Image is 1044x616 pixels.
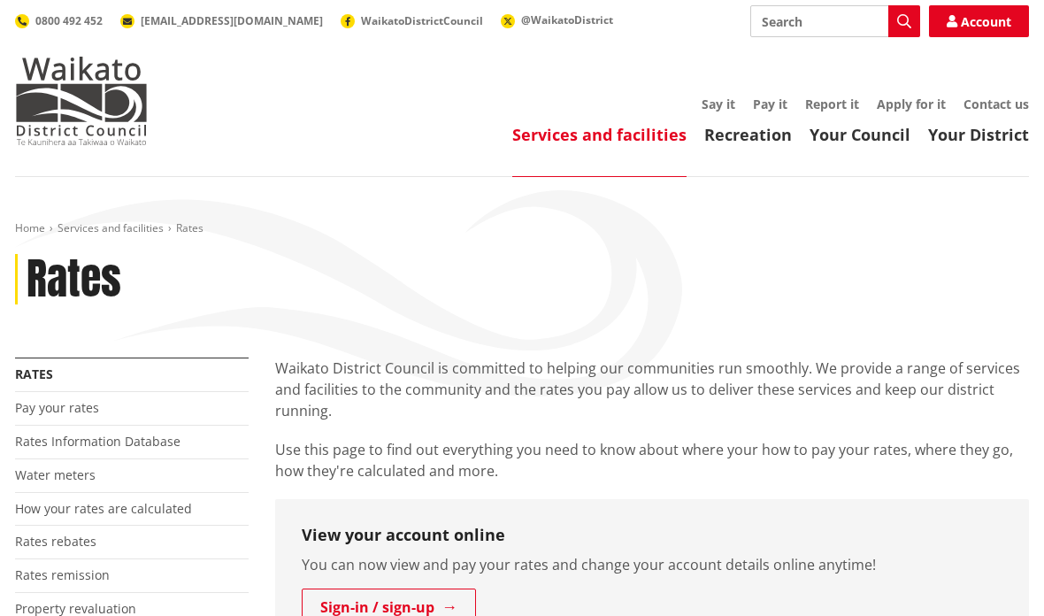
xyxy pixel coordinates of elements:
[929,5,1029,37] a: Account
[15,13,103,28] a: 0800 492 452
[302,554,1002,575] p: You can now view and pay your rates and change your account details online anytime!
[15,533,96,550] a: Rates rebates
[877,96,946,112] a: Apply for it
[141,13,323,28] span: [EMAIL_ADDRESS][DOMAIN_NAME]
[15,466,96,483] a: Water meters
[15,366,53,382] a: Rates
[15,500,192,517] a: How your rates are calculated
[15,566,110,583] a: Rates remission
[928,124,1029,145] a: Your District
[15,220,45,235] a: Home
[15,399,99,416] a: Pay your rates
[361,13,483,28] span: WaikatoDistrictCouncil
[302,526,1002,545] h3: View your account online
[753,96,787,112] a: Pay it
[512,124,687,145] a: Services and facilities
[805,96,859,112] a: Report it
[15,221,1029,236] nav: breadcrumb
[501,12,613,27] a: @WaikatoDistrict
[15,433,180,450] a: Rates Information Database
[810,124,910,145] a: Your Council
[275,358,1029,421] p: Waikato District Council is committed to helping our communities run smoothly. We provide a range...
[521,12,613,27] span: @WaikatoDistrict
[275,439,1029,481] p: Use this page to find out everything you need to know about where your how to pay your rates, whe...
[176,220,203,235] span: Rates
[27,254,121,305] h1: Rates
[963,96,1029,112] a: Contact us
[704,124,792,145] a: Recreation
[15,57,148,145] img: Waikato District Council - Te Kaunihera aa Takiwaa o Waikato
[750,5,920,37] input: Search input
[35,13,103,28] span: 0800 492 452
[702,96,735,112] a: Say it
[120,13,323,28] a: [EMAIL_ADDRESS][DOMAIN_NAME]
[58,220,164,235] a: Services and facilities
[341,13,483,28] a: WaikatoDistrictCouncil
